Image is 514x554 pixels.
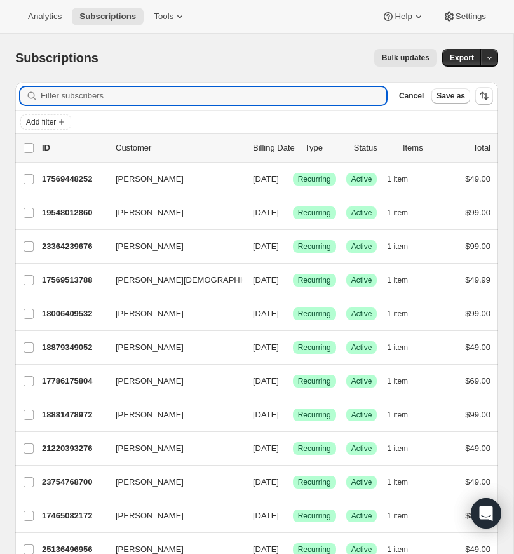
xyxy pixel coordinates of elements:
[116,206,184,219] span: [PERSON_NAME]
[28,11,62,22] span: Analytics
[116,341,184,354] span: [PERSON_NAME]
[374,8,432,25] button: Help
[351,309,372,319] span: Active
[116,510,184,522] span: [PERSON_NAME]
[116,173,184,186] span: [PERSON_NAME]
[116,274,276,287] span: [PERSON_NAME][DEMOGRAPHIC_DATA]
[351,443,372,454] span: Active
[387,410,408,420] span: 1 item
[253,376,279,386] span: [DATE]
[108,203,235,223] button: [PERSON_NAME]
[116,375,184,388] span: [PERSON_NAME]
[15,51,98,65] span: Subscriptions
[116,442,184,455] span: [PERSON_NAME]
[399,91,424,101] span: Cancel
[387,204,422,222] button: 1 item
[42,206,105,219] p: 19548012860
[42,240,105,253] p: 23364239676
[351,208,372,218] span: Active
[436,91,465,101] span: Save as
[465,309,490,318] span: $99.00
[79,11,136,22] span: Subscriptions
[42,375,105,388] p: 17786175804
[253,342,279,352] span: [DATE]
[108,472,235,492] button: [PERSON_NAME]
[298,342,331,353] span: Recurring
[298,511,331,521] span: Recurring
[42,204,490,222] div: 19548012860[PERSON_NAME][DATE]SuccessRecurringSuccessActive1 item$99.00
[450,53,474,63] span: Export
[387,342,408,353] span: 1 item
[42,305,490,323] div: 18006409532[PERSON_NAME][DATE]SuccessRecurringSuccessActive1 item$99.00
[42,406,490,424] div: 18881478972[PERSON_NAME][DATE]SuccessRecurringSuccessActive1 item$99.00
[146,8,194,25] button: Tools
[435,8,494,25] button: Settings
[42,339,490,356] div: 18879349052[PERSON_NAME][DATE]SuccessRecurringSuccessActive1 item$49.00
[351,174,372,184] span: Active
[42,341,105,354] p: 18879349052
[108,236,235,257] button: [PERSON_NAME]
[42,507,490,525] div: 17465082172[PERSON_NAME][DATE]SuccessRecurringSuccessActive1 item$89.00
[253,241,279,251] span: [DATE]
[253,410,279,419] span: [DATE]
[465,544,490,554] span: $49.00
[387,473,422,491] button: 1 item
[456,11,486,22] span: Settings
[387,238,422,255] button: 1 item
[465,275,490,285] span: $49.99
[253,309,279,318] span: [DATE]
[253,275,279,285] span: [DATE]
[475,87,493,105] button: Sort the results
[465,241,490,251] span: $99.00
[431,88,470,104] button: Save as
[116,476,184,489] span: [PERSON_NAME]
[387,376,408,386] span: 1 item
[298,241,331,252] span: Recurring
[465,208,490,217] span: $99.00
[387,511,408,521] span: 1 item
[108,270,235,290] button: [PERSON_NAME][DEMOGRAPHIC_DATA]
[108,169,235,189] button: [PERSON_NAME]
[253,443,279,453] span: [DATE]
[298,410,331,420] span: Recurring
[42,173,105,186] p: 17569448252
[42,409,105,421] p: 18881478972
[116,142,243,154] p: Customer
[465,410,490,419] span: $99.00
[298,376,331,386] span: Recurring
[387,443,408,454] span: 1 item
[42,307,105,320] p: 18006409532
[382,53,429,63] span: Bulk updates
[394,88,429,104] button: Cancel
[387,170,422,188] button: 1 item
[387,477,408,487] span: 1 item
[298,477,331,487] span: Recurring
[465,477,490,487] span: $49.00
[387,339,422,356] button: 1 item
[42,238,490,255] div: 23364239676[PERSON_NAME][DATE]SuccessRecurringSuccessActive1 item$99.00
[298,208,331,218] span: Recurring
[387,309,408,319] span: 1 item
[387,406,422,424] button: 1 item
[116,409,184,421] span: [PERSON_NAME]
[351,275,372,285] span: Active
[42,372,490,390] div: 17786175804[PERSON_NAME][DATE]SuccessRecurringSuccessActive1 item$69.00
[42,271,490,289] div: 17569513788[PERSON_NAME][DEMOGRAPHIC_DATA][DATE]SuccessRecurringSuccessActive1 item$49.99
[387,275,408,285] span: 1 item
[465,342,490,352] span: $49.00
[253,174,279,184] span: [DATE]
[108,371,235,391] button: [PERSON_NAME]
[471,498,501,529] div: Open Intercom Messenger
[465,174,490,184] span: $49.00
[387,507,422,525] button: 1 item
[42,442,105,455] p: 21220393276
[154,11,173,22] span: Tools
[20,114,71,130] button: Add filter
[42,170,490,188] div: 17569448252[PERSON_NAME][DATE]SuccessRecurringSuccessActive1 item$49.00
[42,476,105,489] p: 23754768700
[387,440,422,457] button: 1 item
[42,274,105,287] p: 17569513788
[465,376,490,386] span: $69.00
[351,511,372,521] span: Active
[298,275,331,285] span: Recurring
